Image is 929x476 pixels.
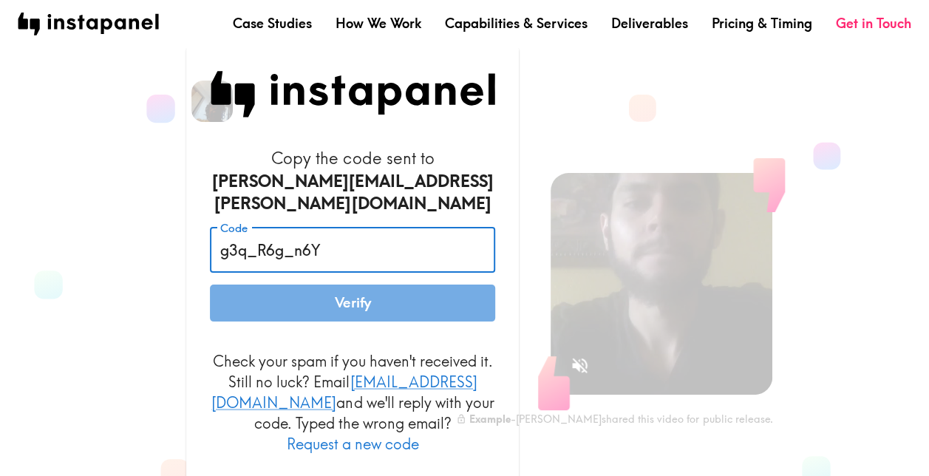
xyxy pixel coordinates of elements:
[211,373,477,412] a: [EMAIL_ADDRESS][DOMAIN_NAME]
[210,71,495,118] img: Instapanel
[210,147,495,215] h6: Copy the code sent to
[611,14,688,33] a: Deliverables
[336,14,421,33] a: How We Work
[445,14,588,33] a: Capabilities & Services
[220,220,248,237] label: Code
[210,351,495,455] p: Check your spam if you haven't received it. Still no luck? Email and we'll reply with your code. ...
[210,285,495,322] button: Verify
[210,227,495,273] input: xxx_xxx_xxx
[456,412,772,426] div: - [PERSON_NAME] shared this video for public release.
[191,81,233,122] img: Jacqueline
[836,14,911,33] a: Get in Touch
[712,14,812,33] a: Pricing & Timing
[233,14,312,33] a: Case Studies
[469,412,511,426] b: Example
[18,13,159,35] img: instapanel
[564,350,596,381] button: Sound is off
[210,170,495,216] div: [PERSON_NAME][EMAIL_ADDRESS][PERSON_NAME][DOMAIN_NAME]
[287,434,419,455] button: Request a new code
